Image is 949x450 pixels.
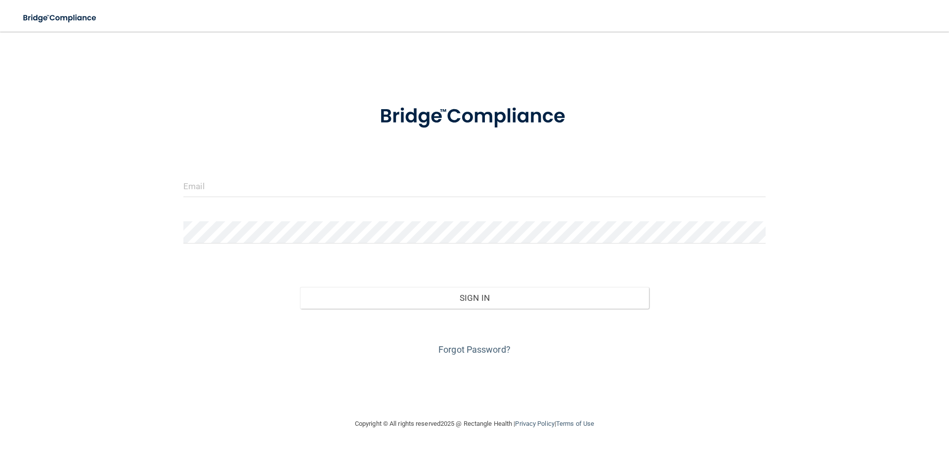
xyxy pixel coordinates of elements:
[183,175,766,197] input: Email
[515,420,554,427] a: Privacy Policy
[438,344,511,355] a: Forgot Password?
[359,91,590,142] img: bridge_compliance_login_screen.278c3ca4.svg
[294,408,655,440] div: Copyright © All rights reserved 2025 @ Rectangle Health | |
[300,287,649,309] button: Sign In
[556,420,594,427] a: Terms of Use
[15,8,106,28] img: bridge_compliance_login_screen.278c3ca4.svg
